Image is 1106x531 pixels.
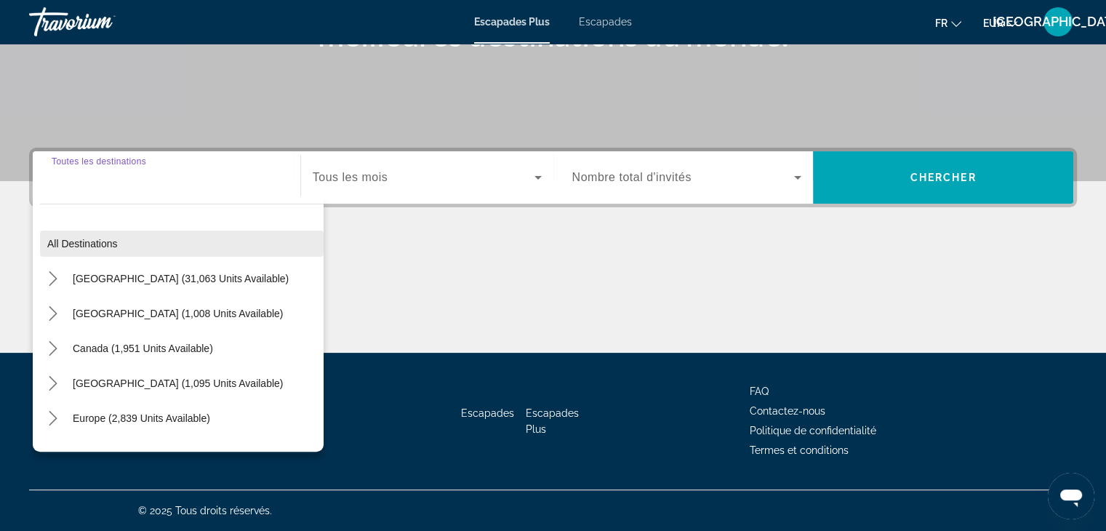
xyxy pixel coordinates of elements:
div: Widget de recherche [33,151,1073,204]
button: Toggle Europe (2,839 units available) submenu [40,406,65,431]
a: FAQ [750,386,769,397]
button: Select destination: Australia (199 units available) [65,440,216,466]
button: Changer de langue [935,12,961,33]
button: Changer de devise [983,12,1017,33]
a: Escapades Plus [526,407,579,435]
span: Toutes les destinations [52,156,146,166]
a: Escapades [461,407,514,419]
span: Chercher [910,172,977,183]
input: Sélectionnez la destination [52,169,281,187]
a: Politique de confidentialité [750,425,876,436]
button: Select destination: Mexico (1,008 units available) [65,300,290,327]
span: Canada (1,951 units available) [73,343,213,354]
span: All destinations [47,238,118,249]
button: Select destination: Europe (2,839 units available) [65,405,217,431]
font: fr [935,17,947,29]
a: Termes et conditions [750,444,849,456]
div: Destination options [33,196,324,452]
button: Select destination: Canada (1,951 units available) [65,335,220,362]
button: Recherche [813,151,1073,204]
a: Escapades [579,16,632,28]
button: Toggle Caribbean & Atlantic Islands (1,095 units available) submenu [40,371,65,396]
button: Select destination: United States (31,063 units available) [65,265,296,292]
span: [GEOGRAPHIC_DATA] (1,095 units available) [73,378,283,389]
button: Toggle Mexico (1,008 units available) submenu [40,301,65,327]
span: Tous les mois [313,171,388,183]
button: Toggle Canada (1,951 units available) submenu [40,336,65,362]
a: Contactez-nous [750,405,825,417]
span: Europe (2,839 units available) [73,412,210,424]
a: Escapades Plus [474,16,550,28]
button: Select destination: Caribbean & Atlantic Islands (1,095 units available) [65,370,290,396]
font: © 2025 Tous droits réservés. [138,505,272,516]
button: Select destination: All destinations [40,231,324,257]
span: [GEOGRAPHIC_DATA] (1,008 units available) [73,308,283,319]
a: Travorium [29,3,175,41]
font: EUR [983,17,1003,29]
button: Toggle United States (31,063 units available) submenu [40,266,65,292]
button: Toggle Australia (199 units available) submenu [40,441,65,466]
button: Menu utilisateur [1039,7,1077,37]
span: Nombre total d'invités [572,171,692,183]
span: [GEOGRAPHIC_DATA] (31,063 units available) [73,273,289,284]
iframe: Bouton de lancement de la fenêtre de messagerie [1048,473,1094,519]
